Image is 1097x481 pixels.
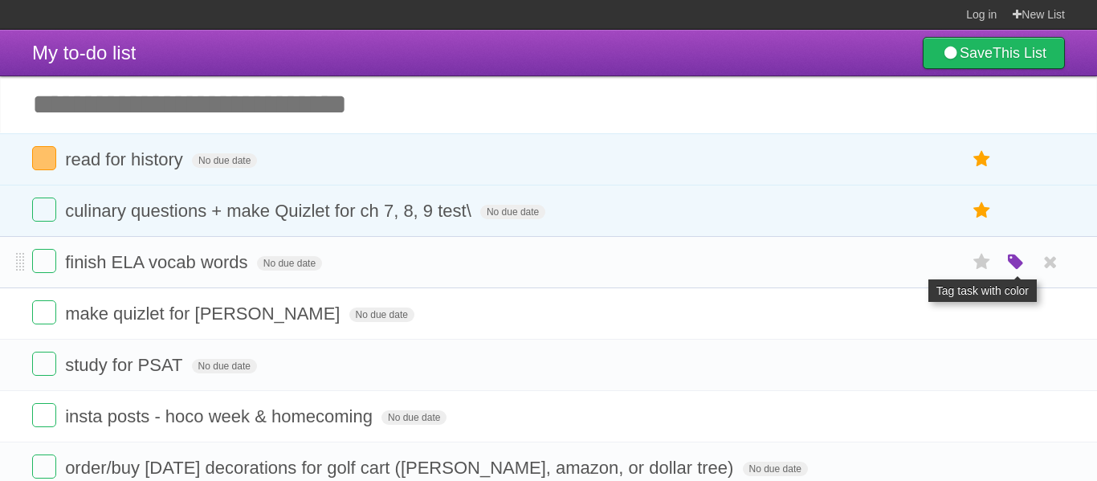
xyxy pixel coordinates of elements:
[32,249,56,273] label: Done
[65,149,187,169] span: read for history
[32,42,136,63] span: My to-do list
[257,256,322,271] span: No due date
[65,201,475,221] : culinary questions + make Quizlet for ch 7, 8, 9 test\
[65,406,377,426] span: insta posts - hoco week & homecoming
[993,45,1046,61] b: This List
[32,300,56,324] label: Done
[967,146,997,173] label: Star task
[32,403,56,427] label: Done
[32,146,56,170] label: Done
[967,198,997,224] label: Star task
[480,205,545,219] span: No due date
[743,462,808,476] span: No due date
[65,252,251,272] span: finish ELA vocab words
[192,153,257,168] span: No due date
[32,198,56,222] label: Done
[967,249,997,275] label: Star task
[32,352,56,376] label: Done
[65,304,344,324] span: make quizlet for [PERSON_NAME]
[923,37,1065,69] a: SaveThis List
[32,455,56,479] label: Done
[65,355,186,375] span: study for PSAT
[381,410,447,425] span: No due date
[192,359,257,373] span: No due date
[349,308,414,322] span: No due date
[65,458,737,478] span: order/buy [DATE] decorations for golf cart ([PERSON_NAME], amazon, or dollar tree)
